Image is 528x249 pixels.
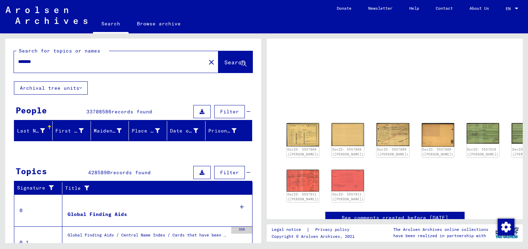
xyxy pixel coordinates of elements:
div: Last Name [17,127,45,135]
img: 001.jpg [287,123,319,146]
img: 002.jpg [332,170,364,192]
mat-header-cell: Place of Birth [129,121,167,140]
div: Maiden Name [94,127,122,135]
button: Archival tree units [14,81,88,95]
span: Filter [220,169,239,176]
div: Date of Birth [170,125,207,136]
a: Privacy policy [310,226,358,233]
span: Search [224,59,245,66]
span: 4285890 [88,169,110,176]
mat-header-cell: Last Name [14,121,53,140]
div: Last Name [17,125,54,136]
button: Clear [204,55,218,69]
div: Place of Birth [132,127,160,135]
a: DocID: 5557810 ([PERSON_NAME]) [467,147,498,156]
td: 0 [14,194,62,226]
img: 002.jpg [332,123,364,146]
button: Filter [214,166,245,179]
p: have been realized in partnership with [393,233,488,239]
a: DocID: 5557809 ([PERSON_NAME]) [377,147,409,156]
mat-header-cell: Date of Birth [167,121,205,140]
span: 33708586 [86,109,111,115]
span: EN [506,6,513,11]
a: DocID: 5557811 ([PERSON_NAME]) [287,192,319,201]
img: 001.jpg [376,123,409,146]
div: Prisoner # [208,125,245,136]
p: Copyright © Arolsen Archives, 2021 [272,233,358,240]
div: Title [65,185,239,192]
div: Prisoner # [208,127,236,135]
span: records found [110,169,151,176]
div: Topics [16,165,47,177]
a: See comments created before [DATE] [342,214,448,222]
div: Global Finding Aids [68,211,127,218]
img: Arolsen_neg.svg [6,7,87,24]
div: First Name [55,125,92,136]
mat-header-cell: Maiden Name [91,121,129,140]
mat-icon: close [207,58,216,66]
button: Search [218,51,253,73]
div: Global Finding Aids / Central Name Index / Cards that have been scanned during first sequential m... [68,232,228,242]
mat-header-cell: First Name [53,121,91,140]
div: Maiden Name [94,125,131,136]
div: Change consent [497,218,514,235]
img: 002.jpg [422,123,454,147]
div: Place of Birth [132,125,169,136]
div: Signature [17,184,57,192]
div: People [16,104,47,117]
a: DocID: 5557809 ([PERSON_NAME]) [422,147,453,156]
p: The Arolsen Archives online collections [393,226,488,233]
div: Signature [17,183,64,194]
a: Browse archive [129,15,189,32]
img: 001.jpg [287,170,319,192]
div: Title [65,183,246,194]
div: | [272,226,358,233]
span: Filter [220,109,239,115]
a: Search [93,15,129,33]
a: DocID: 5557808 ([PERSON_NAME]) [332,147,364,156]
mat-label: Search for topics or names [19,48,100,54]
img: 001.jpg [467,123,499,144]
div: First Name [55,127,84,135]
a: Legal notice [272,226,306,233]
a: DocID: 5557808 ([PERSON_NAME]) [287,147,319,156]
mat-header-cell: Prisoner # [205,121,252,140]
span: records found [111,109,152,115]
img: Change consent [498,219,514,235]
button: Filter [214,105,245,118]
a: DocID: 5557811 ([PERSON_NAME]) [332,192,364,201]
div: 350 [231,227,252,234]
img: yv_logo.png [494,224,520,241]
div: Date of Birth [170,127,198,135]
